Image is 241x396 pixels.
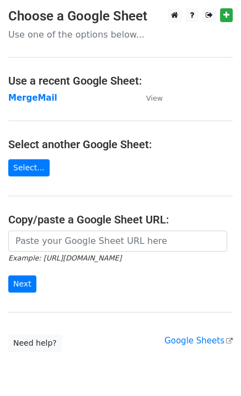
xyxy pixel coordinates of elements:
a: Google Sheets [164,336,233,346]
h4: Select another Google Sheet: [8,138,233,151]
h3: Choose a Google Sheet [8,8,233,24]
input: Next [8,275,36,293]
a: Select... [8,159,50,176]
small: Example: [URL][DOMAIN_NAME] [8,254,121,262]
h4: Use a recent Google Sheet: [8,74,233,87]
small: View [146,94,163,102]
input: Paste your Google Sheet URL here [8,231,227,252]
h4: Copy/paste a Google Sheet URL: [8,213,233,226]
p: Use one of the options below... [8,29,233,40]
a: View [135,93,163,103]
a: MergeMail [8,93,57,103]
a: Need help? [8,335,62,352]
